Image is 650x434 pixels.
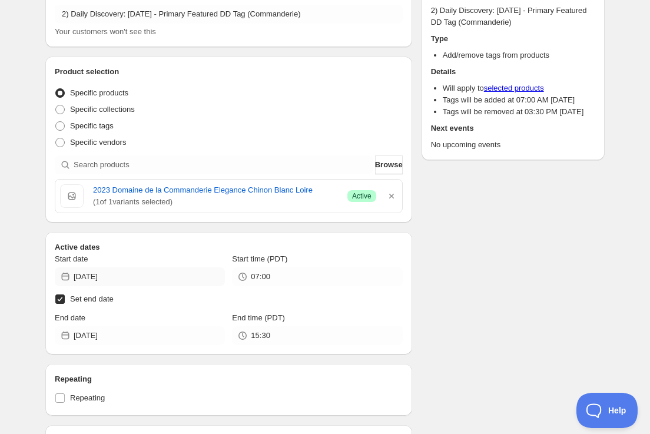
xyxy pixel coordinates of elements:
h2: Repeating [55,373,403,385]
iframe: Toggle Customer Support [576,393,638,428]
a: selected products [484,84,544,92]
span: Start time (PDT) [232,254,287,263]
span: Start date [55,254,88,263]
span: Browse [375,159,403,171]
button: Browse [375,155,403,174]
h2: Product selection [55,66,403,78]
span: Repeating [70,393,105,402]
span: End date [55,313,85,322]
span: Specific products [70,88,128,97]
span: Active [352,191,372,201]
li: Tags will be removed at 03:30 PM [DATE] [443,106,595,118]
li: Tags will be added at 07:00 AM [DATE] [443,94,595,106]
input: Search products [74,155,373,174]
p: No upcoming events [431,139,595,151]
p: 2) Daily Discovery: [DATE] - Primary Featured DD Tag (Commanderie) [431,5,595,28]
h2: Details [431,66,595,78]
a: 2023 Domaine de la Commanderie Elegance Chinon Blanc Loire [93,184,338,196]
span: Specific collections [70,105,135,114]
li: Add/remove tags from products [443,49,595,61]
span: Your customers won't see this [55,27,156,36]
h2: Next events [431,122,595,134]
h2: Active dates [55,241,403,253]
span: ( 1 of 1 variants selected) [93,196,338,208]
span: Specific tags [70,121,114,130]
span: End time (PDT) [232,313,285,322]
span: Specific vendors [70,138,126,147]
span: Set end date [70,294,114,303]
h2: Type [431,33,595,45]
li: Will apply to [443,82,595,94]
